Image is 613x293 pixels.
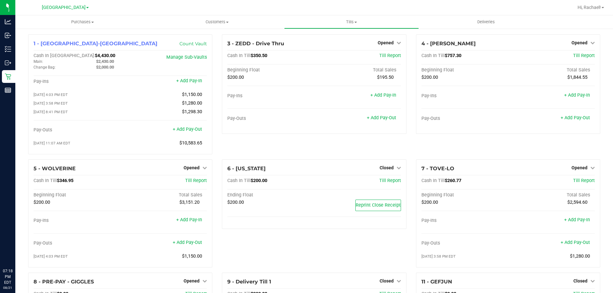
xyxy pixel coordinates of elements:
[421,254,456,259] span: [DATE] 3:58 PM EDT
[445,178,461,183] span: $260.77
[377,75,394,80] span: $195.50
[120,192,207,198] div: Total Sales
[150,15,284,29] a: Customers
[34,127,120,133] div: Pay-Outs
[570,253,590,259] span: $1,280.00
[96,65,114,70] span: $2,000.00
[182,100,202,106] span: $1,280.00
[573,178,595,183] a: Till Report
[179,41,207,47] a: Count Vault
[3,268,12,285] p: 07:18 PM EDT
[227,165,266,172] span: 6 - [US_STATE]
[34,79,120,84] div: Pay-Ins
[251,53,267,58] span: $350.50
[179,200,200,205] span: $3,151.20
[421,93,508,99] div: Pay-Ins
[421,279,452,285] span: 11 - GEFJUN
[5,46,11,52] inline-svg: Inventory
[34,59,43,64] span: Main:
[179,140,202,146] span: $10,583.65
[508,67,595,73] div: Total Sales
[227,75,244,80] span: $200.00
[15,15,150,29] a: Purchases
[421,75,438,80] span: $200.00
[227,40,284,47] span: 3 - ZEDD - Drive Thru
[42,5,86,10] span: [GEOGRAPHIC_DATA]
[573,278,587,283] span: Closed
[3,285,12,290] p: 08/21
[421,67,508,73] div: Beginning Float
[34,65,56,70] span: Change Bag:
[34,141,70,145] span: [DATE] 11:07 AM EDT
[421,116,508,121] div: Pay-Outs
[355,200,401,211] button: Reprint Close Receipt
[561,240,590,245] a: + Add Pay-Out
[421,240,508,246] div: Pay-Outs
[173,127,202,132] a: + Add Pay-Out
[227,200,244,205] span: $200.00
[34,92,68,97] span: [DATE] 4:03 PM EDT
[34,165,76,172] span: 5 - WOLVERINE
[227,279,271,285] span: 9 - Delivery Till 1
[5,18,11,25] inline-svg: Analytics
[284,19,418,25] span: Tills
[227,178,251,183] span: Cash In Till
[34,200,50,205] span: $200.00
[182,109,202,114] span: $1,298.30
[5,73,11,80] inline-svg: Retail
[356,202,401,208] span: Reprint Close Receipt
[378,40,394,45] span: Opened
[34,40,157,47] span: 1 - [GEOGRAPHIC_DATA]-[GEOGRAPHIC_DATA]
[367,115,396,121] a: + Add Pay-Out
[571,40,587,45] span: Opened
[284,15,419,29] a: Tills
[379,53,401,58] a: Till Report
[421,218,508,223] div: Pay-Ins
[166,55,207,60] a: Manage Sub-Vaults
[150,19,284,25] span: Customers
[227,67,314,73] div: Beginning Float
[5,87,11,93] inline-svg: Reports
[34,192,120,198] div: Beginning Float
[34,178,57,183] span: Cash In Till
[34,254,68,259] span: [DATE] 4:03 PM EDT
[184,278,200,283] span: Opened
[227,53,251,58] span: Cash In Till
[380,165,394,170] span: Closed
[176,78,202,84] a: + Add Pay-In
[95,53,115,58] span: $4,430.00
[469,19,503,25] span: Deliveries
[379,178,401,183] a: Till Report
[370,92,396,98] a: + Add Pay-In
[34,101,68,106] span: [DATE] 3:58 PM EDT
[227,116,314,121] div: Pay-Outs
[182,253,202,259] span: $1,150.00
[421,192,508,198] div: Beginning Float
[15,19,150,25] span: Purchases
[34,218,120,223] div: Pay-Ins
[5,32,11,39] inline-svg: Inbound
[227,93,314,99] div: Pay-Ins
[573,53,595,58] a: Till Report
[5,60,11,66] inline-svg: Outbound
[561,115,590,121] a: + Add Pay-Out
[567,200,587,205] span: $2,594.60
[445,53,461,58] span: $757.30
[173,240,202,245] a: + Add Pay-Out
[34,110,68,114] span: [DATE] 8:41 PM EDT
[6,242,26,261] iframe: Resource center
[564,92,590,98] a: + Add Pay-In
[34,240,120,246] div: Pay-Outs
[182,92,202,97] span: $1,150.00
[421,200,438,205] span: $200.00
[227,192,314,198] div: Ending Float
[34,279,94,285] span: 8 - PRE-PAY - GIGGLES
[421,165,454,172] span: 7 - TOVE-LO
[184,165,200,170] span: Opened
[185,178,207,183] a: Till Report
[34,53,95,58] span: Cash In [GEOGRAPHIC_DATA]:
